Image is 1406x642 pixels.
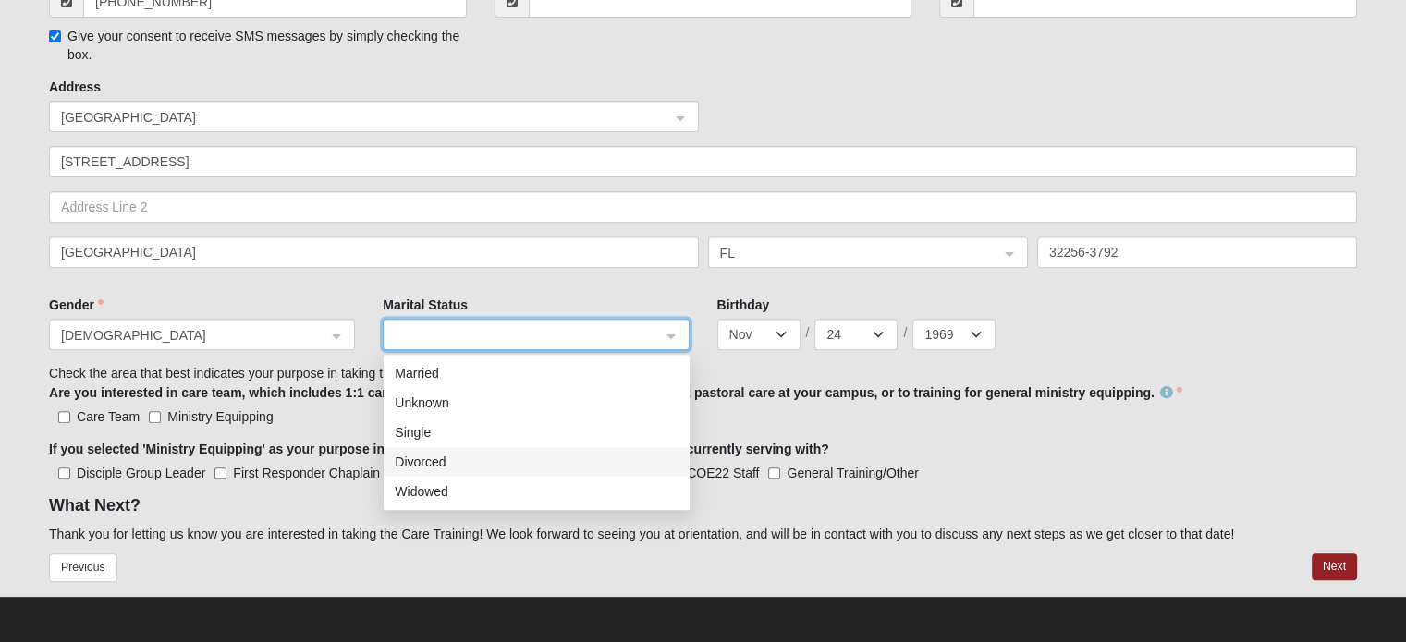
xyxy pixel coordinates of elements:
span: FL [720,243,983,263]
span: United States [61,107,653,127]
input: Zip [1037,236,1357,268]
input: Address Line 1 [49,146,1357,177]
input: Give your consent to receive SMS messages by simply checking the box. [49,30,61,42]
label: Gender [49,296,104,314]
h4: What Next? [49,496,1357,516]
input: First Responder Chaplain Program [214,467,226,479]
div: Single [384,418,690,447]
div: Married [395,363,679,383]
span: / [903,323,907,342]
div: Widowed [395,481,679,502]
input: Address Line 2 [49,191,1357,223]
input: Ministry Equipping [149,411,161,423]
span: Care Team [77,409,140,424]
div: Widowed [384,477,690,506]
div: Single [395,422,679,442]
label: If you selected 'Ministry Equipping' as your purpose in taking Care Training, what ministry area ... [49,440,829,458]
span: First Responder Chaplain Program [233,466,433,480]
span: Give your consent to receive SMS messages by simply checking the box. [67,29,459,62]
div: Divorced [384,447,690,477]
span: COE22 Staff [687,466,759,480]
span: Ministry Equipping [167,409,273,424]
span: Female [61,325,326,345]
input: City [49,236,698,268]
label: Are you interested in care team, which includes 1:1 care, prayer and visitation as an extension o... [49,383,1182,402]
input: General Training/Other [768,467,780,479]
p: Thank you for letting us know you are interested in taking the Care Training! We look forward to ... [49,525,1357,544]
div: Unknown [384,388,690,418]
span: General Training/Other [787,466,918,480]
label: Marital Status [383,296,468,314]
input: Care Team [58,411,70,423]
div: Divorced [395,452,679,472]
button: Next [1312,553,1357,580]
span: / [806,323,810,342]
label: Address [49,78,101,96]
div: Unknown [395,393,679,413]
div: Married [384,358,690,388]
input: Disciple Group Leader [58,467,70,479]
span: Disciple Group Leader [77,466,205,480]
label: Birthday [717,296,770,314]
button: Previous [49,553,117,582]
